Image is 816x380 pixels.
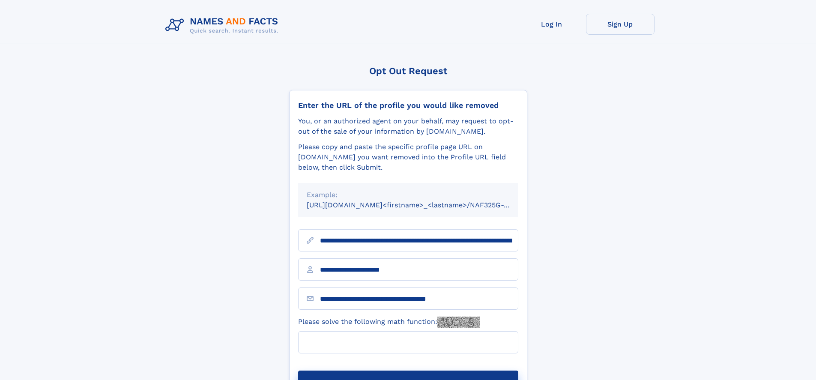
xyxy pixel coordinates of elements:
div: Enter the URL of the profile you would like removed [298,101,518,110]
small: [URL][DOMAIN_NAME]<firstname>_<lastname>/NAF325G-xxxxxxxx [307,201,535,209]
a: Log In [517,14,586,35]
label: Please solve the following math function: [298,317,480,328]
img: Logo Names and Facts [162,14,285,37]
a: Sign Up [586,14,655,35]
div: Example: [307,190,510,200]
div: Please copy and paste the specific profile page URL on [DOMAIN_NAME] you want removed into the Pr... [298,142,518,173]
div: You, or an authorized agent on your behalf, may request to opt-out of the sale of your informatio... [298,116,518,137]
div: Opt Out Request [289,66,527,76]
